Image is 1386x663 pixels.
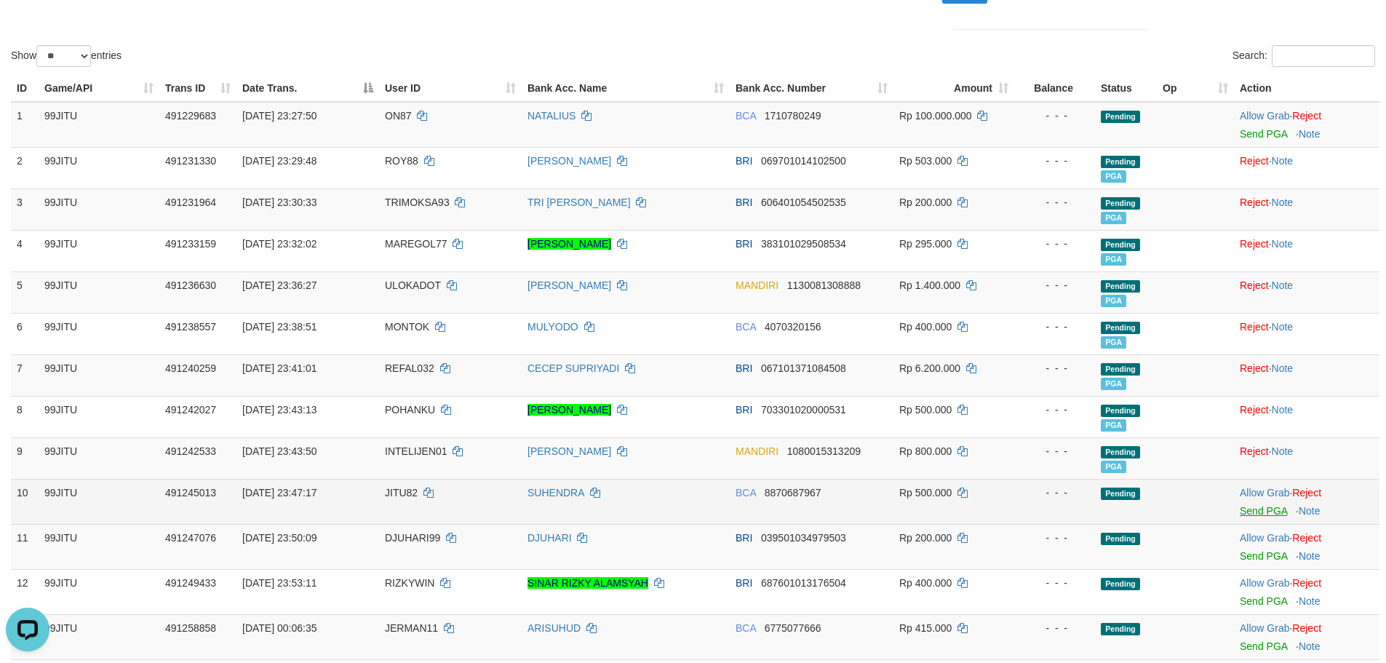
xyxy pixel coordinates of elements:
[527,445,611,457] a: [PERSON_NAME]
[39,354,159,396] td: 99JITU
[1292,532,1321,544] a: Reject
[242,404,316,416] span: [DATE] 23:43:13
[242,110,316,122] span: [DATE] 23:27:50
[761,238,846,250] span: Copy 383101029508534 to clipboard
[1020,444,1089,458] div: - - -
[1240,640,1287,652] a: Send PGA
[165,577,216,589] span: 491249433
[1292,622,1321,634] a: Reject
[1272,45,1375,67] input: Search:
[736,445,778,457] span: MANDIRI
[899,577,952,589] span: Rp 400.000
[242,279,316,291] span: [DATE] 23:36:27
[1234,102,1379,148] td: ·
[893,75,1014,102] th: Amount: activate to sort column ascending
[1101,533,1140,545] span: Pending
[165,362,216,374] span: 491240259
[1101,446,1140,458] span: Pending
[385,487,418,499] span: JITU82
[11,188,39,230] td: 3
[11,524,39,569] td: 11
[1240,595,1287,607] a: Send PGA
[165,238,216,250] span: 491233159
[1272,155,1294,167] a: Note
[242,362,316,374] span: [DATE] 23:41:01
[761,577,846,589] span: Copy 687601013176504 to clipboard
[165,487,216,499] span: 491245013
[1101,170,1126,183] span: PGA
[39,102,159,148] td: 99JITU
[527,532,572,544] a: DJUHARI
[236,75,379,102] th: Date Trans.: activate to sort column descending
[765,110,821,122] span: Copy 1710780249 to clipboard
[736,362,752,374] span: BRI
[1234,524,1379,569] td: ·
[899,404,952,416] span: Rp 500.000
[6,6,49,49] button: Open LiveChat chat widget
[761,196,846,208] span: Copy 606401054502535 to clipboard
[165,155,216,167] span: 491231330
[1101,363,1140,376] span: Pending
[1292,487,1321,499] a: Reject
[1234,569,1379,614] td: ·
[736,622,756,634] span: BCA
[1020,108,1089,123] div: - - -
[765,487,821,499] span: Copy 8870687967 to clipboard
[39,569,159,614] td: 99JITU
[761,404,846,416] span: Copy 703301020000531 to clipboard
[527,279,611,291] a: [PERSON_NAME]
[1232,45,1375,67] label: Search:
[39,524,159,569] td: 99JITU
[39,313,159,354] td: 99JITU
[1240,128,1287,140] a: Send PGA
[1101,111,1140,123] span: Pending
[1299,595,1321,607] a: Note
[1272,238,1294,250] a: Note
[527,362,619,374] a: CECEP SUPRIYADI
[1272,279,1294,291] a: Note
[242,532,316,544] span: [DATE] 23:50:09
[39,230,159,271] td: 99JITU
[1020,576,1089,590] div: - - -
[1101,253,1126,266] span: PGA
[1272,321,1294,333] a: Note
[899,487,952,499] span: Rp 500.000
[11,354,39,396] td: 7
[385,110,412,122] span: ON87
[761,532,846,544] span: Copy 039501034979503 to clipboard
[1240,321,1269,333] a: Reject
[165,321,216,333] span: 491238557
[1020,278,1089,293] div: - - -
[11,569,39,614] td: 12
[527,321,578,333] a: MULYODO
[527,487,584,499] a: SUHENDRA
[242,155,316,167] span: [DATE] 23:29:48
[1299,640,1321,652] a: Note
[1101,488,1140,500] span: Pending
[736,404,752,416] span: BRI
[39,479,159,524] td: 99JITU
[1157,75,1234,102] th: Op: activate to sort column ascending
[736,155,752,167] span: BRI
[165,110,216,122] span: 491229683
[899,445,952,457] span: Rp 800.000
[242,321,316,333] span: [DATE] 23:38:51
[1020,402,1089,417] div: - - -
[1234,313,1379,354] td: ·
[1101,336,1126,349] span: PGA
[159,75,236,102] th: Trans ID: activate to sort column ascending
[39,614,159,659] td: 99JITU
[736,487,756,499] span: BCA
[1234,230,1379,271] td: ·
[1234,75,1379,102] th: Action
[1234,147,1379,188] td: ·
[385,404,435,416] span: POHANKU
[11,271,39,313] td: 5
[385,321,429,333] span: MONTOK
[1240,362,1269,374] a: Reject
[1234,271,1379,313] td: ·
[1020,319,1089,334] div: - - -
[1240,577,1289,589] a: Allow Grab
[11,479,39,524] td: 10
[385,238,447,250] span: MAREGOL77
